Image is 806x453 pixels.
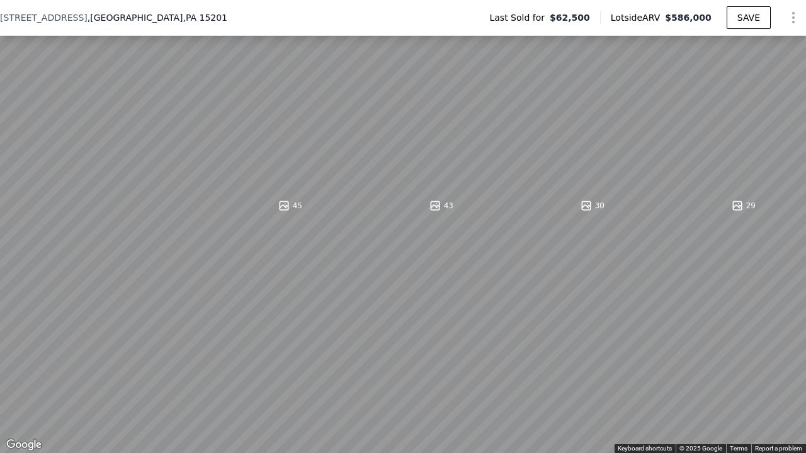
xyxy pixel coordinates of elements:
[183,13,227,23] span: , PA 15201
[88,11,227,24] span: , [GEOGRAPHIC_DATA]
[665,13,712,23] span: $586,000
[781,5,806,30] button: Show Options
[550,11,590,24] span: $62,500
[429,199,453,212] div: 43
[611,11,665,24] span: Lotside ARV
[731,199,756,212] div: 29
[489,11,550,24] span: Last Sold for
[278,199,302,212] div: 45
[580,199,604,212] div: 30
[727,6,771,29] button: SAVE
